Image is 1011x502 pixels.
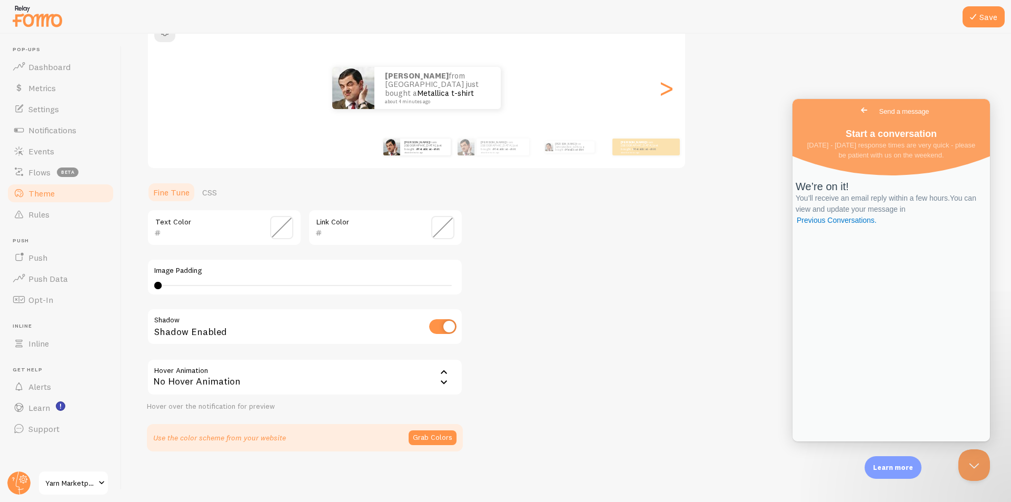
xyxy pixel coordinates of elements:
[555,142,576,145] strong: [PERSON_NAME]
[28,104,59,114] span: Settings
[28,424,60,434] span: Support
[544,143,553,151] img: Fomo
[6,268,115,289] a: Push Data
[6,183,115,204] a: Theme
[28,125,76,135] span: Notifications
[147,182,196,203] a: Fine Tune
[147,308,463,347] div: Shadow Enabled
[621,140,663,153] p: from [GEOGRAPHIC_DATA] just bought a
[481,140,525,153] p: from [GEOGRAPHIC_DATA] just bought a
[383,139,400,155] img: Fomo
[28,402,50,413] span: Learn
[13,46,115,53] span: Pop-ups
[6,204,115,225] a: Rules
[28,209,49,220] span: Rules
[481,140,506,144] strong: [PERSON_NAME]
[56,401,65,411] svg: <p>Watch New Feature Tutorials!</p>
[28,381,51,392] span: Alerts
[660,50,672,126] div: Next slide
[6,141,115,162] a: Events
[566,148,583,151] a: Metallica t-shirt
[633,147,656,151] a: Metallica t-shirt
[28,273,68,284] span: Push Data
[13,323,115,330] span: Inline
[6,77,115,99] a: Metrics
[57,168,78,177] span: beta
[481,151,524,153] small: about 4 minutes ago
[404,140,430,144] strong: [PERSON_NAME]
[13,238,115,244] span: Push
[792,99,990,441] iframe: Help Scout Beacon - Live Chat, Contact Form, and Knowledge Base
[196,182,223,203] a: CSS
[332,67,374,109] img: Fomo
[28,167,51,178] span: Flows
[153,432,286,443] p: Use the color scheme from your website
[147,359,463,396] div: No Hover Animation
[621,140,646,144] strong: [PERSON_NAME]
[6,418,115,439] a: Support
[6,397,115,418] a: Learn
[28,252,47,263] span: Push
[6,247,115,268] a: Push
[865,456,921,479] div: Learn more
[417,88,474,98] a: Metallica t-shirt
[555,141,590,153] p: from [GEOGRAPHIC_DATA] just bought a
[11,3,64,29] img: fomo-relay-logo-orange.svg
[493,147,516,151] a: Metallica t-shirt
[28,294,53,305] span: Opt-In
[6,376,115,397] a: Alerts
[385,71,449,81] strong: [PERSON_NAME]
[409,430,457,445] button: Grab Colors
[28,62,71,72] span: Dashboard
[147,402,463,411] div: Hover over the notification for preview
[13,367,115,373] span: Get Help
[154,266,455,275] label: Image Padding
[404,140,447,153] p: from [GEOGRAPHIC_DATA] just bought a
[6,333,115,354] a: Inline
[458,139,474,155] img: Fomo
[28,146,54,156] span: Events
[28,188,55,199] span: Theme
[958,449,990,481] iframe: Help Scout Beacon - Close
[417,147,440,151] a: Metallica t-shirt
[385,99,487,104] small: about 4 minutes ago
[6,120,115,141] a: Notifications
[28,83,56,93] span: Metrics
[38,470,109,496] a: Yarn Marketplace
[6,289,115,310] a: Opt-In
[6,56,115,77] a: Dashboard
[28,338,49,349] span: Inline
[385,72,490,104] p: from [GEOGRAPHIC_DATA] just bought a
[45,477,95,489] span: Yarn Marketplace
[6,162,115,183] a: Flows beta
[621,151,662,153] small: about 4 minutes ago
[873,462,913,473] p: Learn more
[404,151,445,153] small: about 4 minutes ago
[6,99,115,120] a: Settings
